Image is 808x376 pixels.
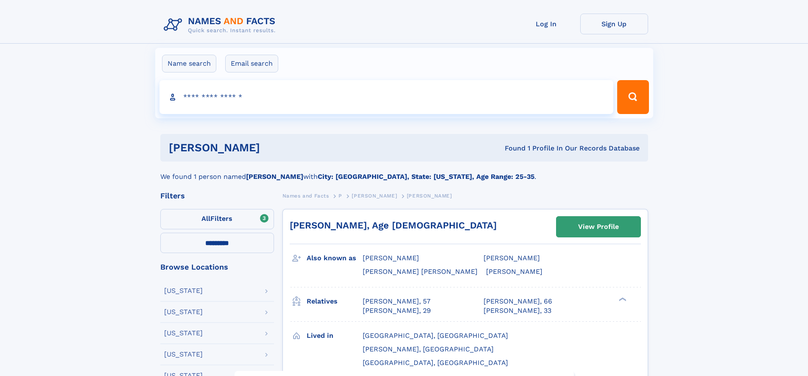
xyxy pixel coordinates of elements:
[363,297,431,306] a: [PERSON_NAME], 57
[160,192,274,200] div: Filters
[307,294,363,309] h3: Relatives
[363,254,419,262] span: [PERSON_NAME]
[307,329,363,343] h3: Lived in
[578,217,619,237] div: View Profile
[201,214,210,223] span: All
[164,309,203,315] div: [US_STATE]
[486,267,542,276] span: [PERSON_NAME]
[318,173,534,181] b: City: [GEOGRAPHIC_DATA], State: [US_STATE], Age Range: 25-35
[580,14,648,34] a: Sign Up
[484,297,552,306] a: [PERSON_NAME], 66
[363,267,478,276] span: [PERSON_NAME] [PERSON_NAME]
[290,220,497,231] a: [PERSON_NAME], Age [DEMOGRAPHIC_DATA]
[352,190,397,201] a: [PERSON_NAME]
[382,144,640,153] div: Found 1 Profile In Our Records Database
[484,254,540,262] span: [PERSON_NAME]
[160,263,274,271] div: Browse Locations
[484,306,551,315] a: [PERSON_NAME], 33
[160,209,274,229] label: Filters
[352,193,397,199] span: [PERSON_NAME]
[363,359,508,367] span: [GEOGRAPHIC_DATA], [GEOGRAPHIC_DATA]
[338,190,342,201] a: P
[363,331,508,340] span: [GEOGRAPHIC_DATA], [GEOGRAPHIC_DATA]
[407,193,452,199] span: [PERSON_NAME]
[164,287,203,294] div: [US_STATE]
[556,217,640,237] a: View Profile
[164,351,203,358] div: [US_STATE]
[164,330,203,337] div: [US_STATE]
[282,190,329,201] a: Names and Facts
[617,296,627,302] div: ❯
[160,14,282,36] img: Logo Names and Facts
[307,251,363,265] h3: Also known as
[338,193,342,199] span: P
[225,55,278,72] label: Email search
[160,162,648,182] div: We found 1 person named with .
[162,55,216,72] label: Name search
[512,14,580,34] a: Log In
[363,306,431,315] a: [PERSON_NAME], 29
[363,345,494,353] span: [PERSON_NAME], [GEOGRAPHIC_DATA]
[159,80,614,114] input: search input
[169,142,383,153] h1: [PERSON_NAME]
[246,173,303,181] b: [PERSON_NAME]
[617,80,649,114] button: Search Button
